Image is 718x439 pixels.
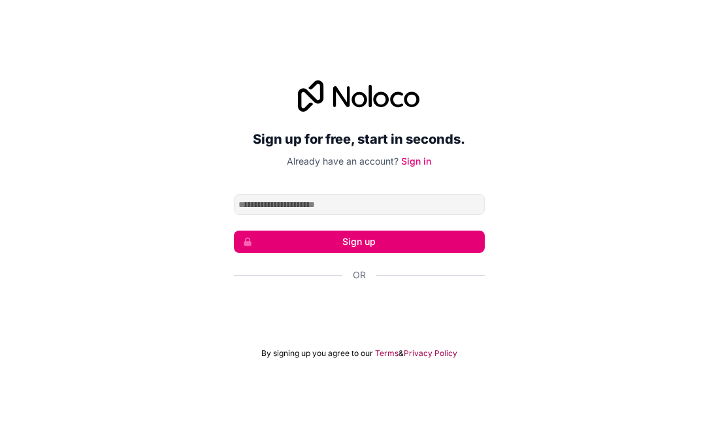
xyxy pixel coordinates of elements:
[353,268,366,282] span: Or
[287,155,399,167] span: Already have an account?
[404,348,457,359] a: Privacy Policy
[401,155,431,167] a: Sign in
[234,127,485,151] h2: Sign up for free, start in seconds.
[399,348,404,359] span: &
[375,348,399,359] a: Terms
[234,231,485,253] button: Sign up
[261,348,373,359] span: By signing up you agree to our
[234,194,485,215] input: Email address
